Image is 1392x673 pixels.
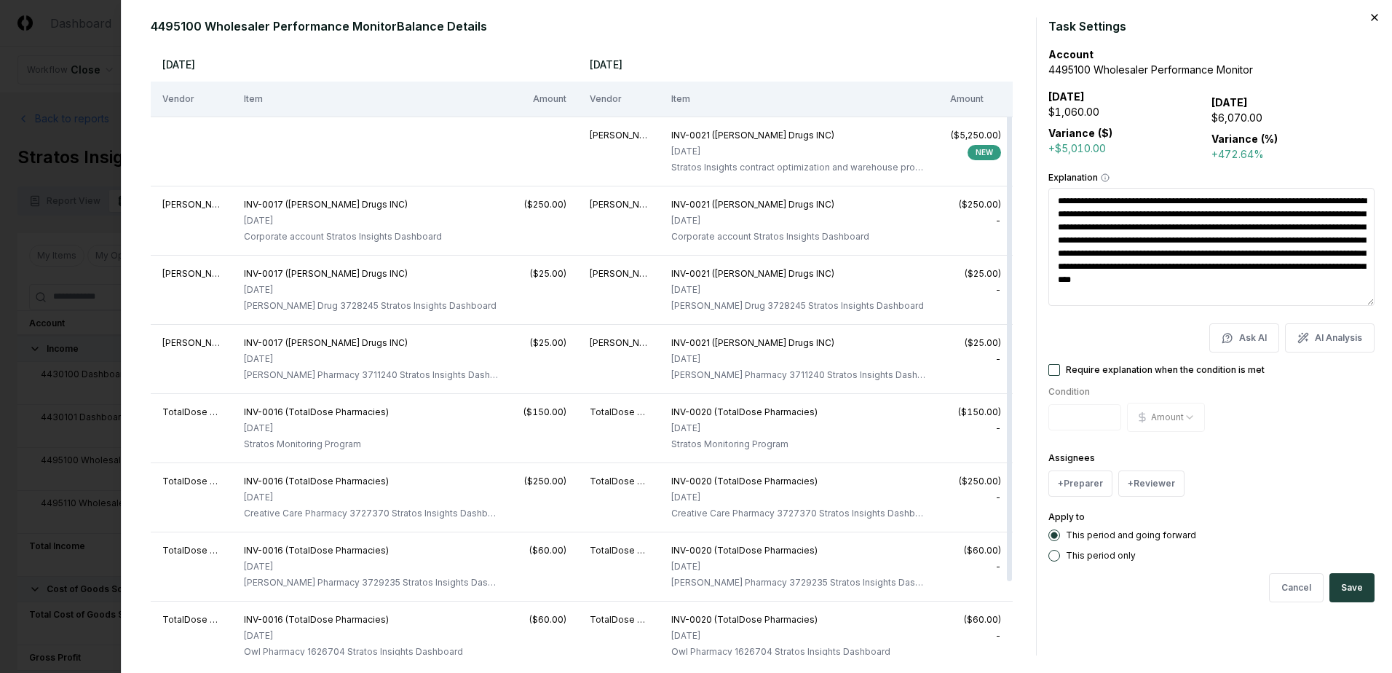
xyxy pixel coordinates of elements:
div: TotalDose Pharmacies [590,613,648,626]
div: Creative Care Pharmacy 3727370 Stratos Insights Dashboard [671,507,927,520]
div: ($150.00) [950,406,1001,419]
div: ($60.00) [950,613,1001,626]
div: Osborn Drugs INC [162,267,221,280]
button: AI Analysis [1285,323,1375,353]
div: [DATE] [244,629,463,642]
th: Vendor [578,82,660,117]
b: Variance (%) [1211,133,1278,145]
div: ($250.00) [950,475,1001,488]
div: [DATE] [244,560,499,573]
h2: Task Settings [1048,17,1375,35]
div: [DATE] [244,353,499,366]
div: TotalDose Pharmacies [590,475,648,488]
div: Don Coody Pharmacy 3711240 Stratos Insights Dashboard [671,369,927,382]
div: ($60.00) [523,544,566,557]
button: Ask AI [1209,323,1279,353]
div: TotalDose Pharmacies [162,475,221,488]
label: Assignees [1048,452,1095,463]
div: ($250.00) [523,198,566,211]
div: [DATE] [671,145,927,158]
th: Vendor [151,82,232,117]
div: [DATE] [671,353,927,366]
td: - [938,324,1013,393]
div: ($250.00) [523,475,566,488]
button: Save [1329,573,1375,602]
div: INV-0017 (Osborn Drugs INC) [244,336,499,350]
div: $6,070.00 [1211,110,1375,125]
button: +Reviewer [1118,471,1185,497]
div: Paul Jones Drug 3728245 Stratos Insights Dashboard [671,299,924,312]
div: Stratos Monitoring Program [244,438,389,451]
th: [DATE] [151,47,578,82]
div: Osborn Drugs INC [590,129,648,142]
label: Require explanation when the condition is met [1066,366,1265,374]
th: Amount [511,82,578,117]
div: ($25.00) [950,267,1001,280]
div: INV-0021 (Osborn Drugs INC) [671,336,927,350]
th: [DATE] [578,47,1013,82]
td: - [938,463,1013,532]
b: Variance ($) [1048,127,1112,139]
div: INV-0020 (TotalDose Pharmacies) [671,406,818,419]
div: ($150.00) [523,406,566,419]
div: Owl Pharmacy 1626704 Stratos Insights Dashboard [244,645,463,658]
div: [DATE] [671,629,890,642]
label: Apply to [1048,511,1085,522]
div: INV-0017 (Osborn Drugs INC) [244,267,497,280]
div: Stratos Insights contract optimization and warehouse product pricing [671,161,927,174]
div: ($25.00) [523,267,566,280]
div: [DATE] [671,422,818,435]
div: ($60.00) [950,544,1001,557]
div: [DATE] [671,283,924,296]
div: INV-0016 (TotalDose Pharmacies) [244,613,463,626]
div: INV-0021 (Osborn Drugs INC) [671,267,924,280]
button: +Preparer [1048,471,1112,497]
div: [DATE] [244,422,389,435]
div: TotalDose Pharmacies [162,406,221,419]
div: Corporate account Stratos Insights Dashboard [671,230,869,243]
div: INV-0020 (TotalDose Pharmacies) [671,613,890,626]
div: ($250.00) [950,198,1001,211]
div: Osborn Drugs INC [162,198,221,211]
div: INV-0020 (TotalDose Pharmacies) [671,544,927,557]
div: Hutton Pharmacy 3729235 Stratos Insights Dashboard [671,576,927,589]
div: Osborn Drugs INC [590,267,648,280]
b: [DATE] [1211,96,1248,109]
div: ($60.00) [523,613,566,626]
div: INV-0020 (TotalDose Pharmacies) [671,475,927,488]
label: This period only [1066,551,1136,560]
div: INV-0016 (TotalDose Pharmacies) [244,406,389,419]
div: [DATE] [244,214,442,227]
th: Amount [938,82,1013,117]
div: +472.64% [1211,146,1375,162]
div: INV-0021 (Osborn Drugs INC) [671,198,869,211]
div: NEW [968,145,1001,160]
b: Account [1048,48,1094,60]
div: ($25.00) [950,336,1001,350]
td: - [938,393,1013,463]
div: INV-0021 (Osborn Drugs INC) [671,129,927,142]
div: [DATE] [244,491,499,504]
td: - [938,186,1013,255]
td: - [938,255,1013,324]
th: Item [232,82,511,117]
div: 4495100 Wholesaler Performance Monitor [1048,62,1375,77]
b: [DATE] [1048,90,1085,103]
th: Item [660,82,938,117]
h2: 4495100 Wholesaler Performance Monitor Balance Details [151,17,1024,35]
label: Explanation [1048,173,1375,182]
div: INV-0016 (TotalDose Pharmacies) [244,544,499,557]
button: Explanation [1101,173,1110,182]
div: Paul Jones Drug 3728245 Stratos Insights Dashboard [244,299,497,312]
div: Hutton Pharmacy 3729235 Stratos Insights Dashboard [244,576,499,589]
div: [DATE] [671,491,927,504]
div: Osborn Drugs INC [590,198,648,211]
div: Osborn Drugs INC [590,336,648,350]
div: [DATE] [671,214,869,227]
div: INV-0017 (Osborn Drugs INC) [244,198,442,211]
div: [DATE] [671,560,927,573]
div: ($25.00) [523,336,566,350]
div: [DATE] [244,283,497,296]
div: Osborn Drugs INC [162,336,221,350]
div: Owl Pharmacy 1626704 Stratos Insights Dashboard [671,645,890,658]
